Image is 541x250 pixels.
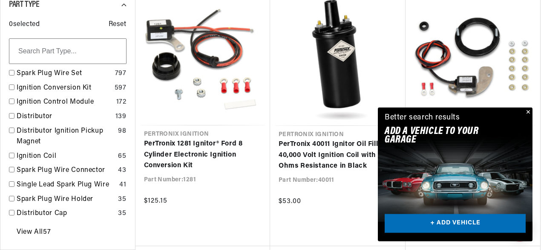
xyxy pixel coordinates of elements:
[385,214,526,233] a: + ADD VEHICLE
[17,68,112,79] a: Spark Plug Wire Set
[115,68,127,79] div: 797
[118,165,126,176] div: 43
[9,0,39,9] span: Part Type
[17,165,115,176] a: Spark Plug Wire Connector
[279,139,397,172] a: PerTronix 40011 Ignitor Oil Filled 40,000 Volt Ignition Coil with 1.5 Ohms Resistance in Black
[119,180,126,191] div: 41
[118,194,126,205] div: 35
[385,112,460,124] div: Better search results
[17,83,111,94] a: Ignition Conversion Kit
[17,111,112,122] a: Distributor
[9,19,40,30] span: 0 selected
[144,139,262,172] a: PerTronix 1281 Ignitor® Ford 8 Cylinder Electronic Ignition Conversion Kit
[118,151,126,162] div: 65
[17,194,115,205] a: Spark Plug Wire Holder
[17,126,115,148] a: Distributor Ignition Pickup Magnet
[17,97,113,108] a: Ignition Control Module
[17,151,115,162] a: Ignition Coil
[115,83,127,94] div: 597
[522,108,532,118] button: Close
[17,180,116,191] a: Single Lead Spark Plug Wire
[109,19,127,30] span: Reset
[17,208,115,219] a: Distributor Cap
[118,208,126,219] div: 35
[9,38,127,64] input: Search Part Type...
[385,127,504,145] h2: Add A VEHICLE to your garage
[17,227,51,238] a: View All 57
[116,97,127,108] div: 172
[118,126,126,137] div: 98
[115,111,127,122] div: 139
